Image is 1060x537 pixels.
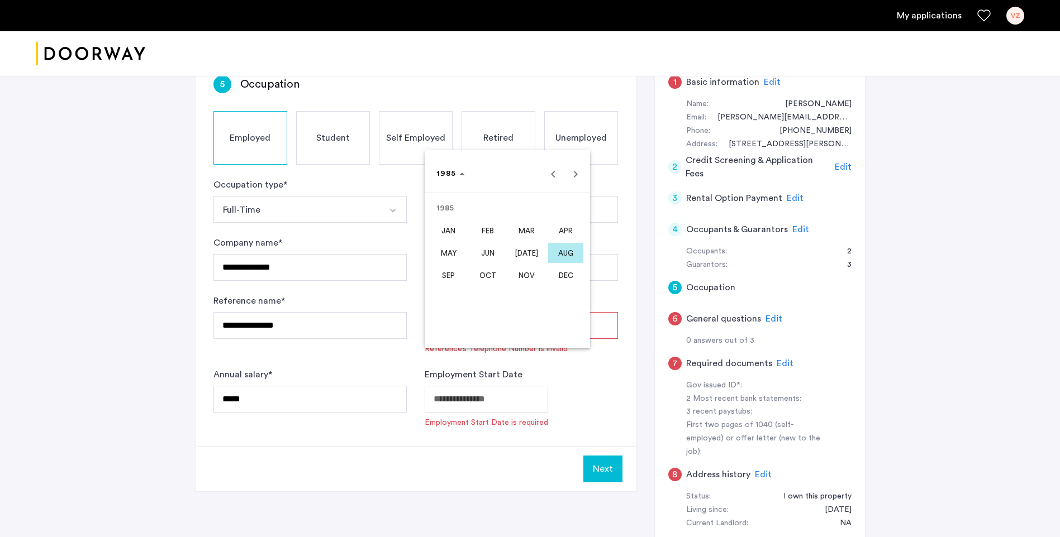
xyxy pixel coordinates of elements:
button: October 1985 [468,264,507,286]
span: 1985 [436,170,457,178]
span: APR [548,220,583,241]
span: SEP [431,265,466,285]
button: June 1985 [468,242,507,264]
button: February 1985 [468,219,507,242]
button: Choose date [432,164,469,184]
td: 1985 [429,197,586,219]
button: March 1985 [507,219,546,242]
button: Previous year [542,162,564,185]
span: MAR [509,220,544,241]
span: MAY [431,243,466,263]
span: [DATE] [509,243,544,263]
button: May 1985 [429,242,468,264]
span: AUG [548,243,583,263]
span: JUN [470,243,505,263]
button: April 1985 [546,219,586,242]
button: January 1985 [429,219,468,242]
button: Next year [564,162,587,185]
span: JAN [431,220,466,241]
span: OCT [470,265,505,285]
button: November 1985 [507,264,546,286]
button: September 1985 [429,264,468,286]
span: FEB [470,220,505,241]
button: July 1985 [507,242,546,264]
span: NOV [509,265,544,285]
span: DEC [548,265,583,285]
button: August 1985 [546,242,586,264]
button: December 1985 [546,264,586,286]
